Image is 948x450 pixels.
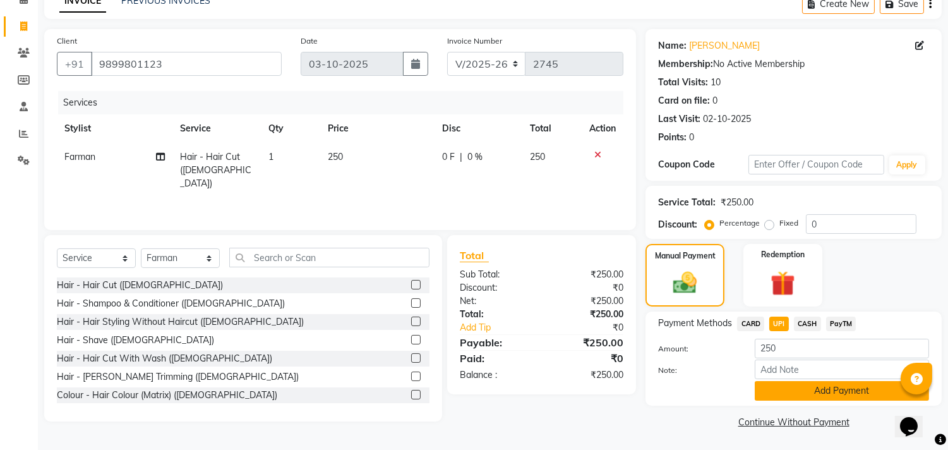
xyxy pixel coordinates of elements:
[582,114,623,143] th: Action
[450,351,542,366] div: Paid:
[658,131,687,144] div: Points:
[542,368,633,382] div: ₹250.00
[57,315,304,329] div: Hair - Hair Styling Without Haircut ([DEMOGRAPHIC_DATA])
[655,250,716,262] label: Manual Payment
[261,114,320,143] th: Qty
[57,279,223,292] div: Hair - Hair Cut ([DEMOGRAPHIC_DATA])
[435,114,522,143] th: Disc
[658,76,708,89] div: Total Visits:
[895,399,935,437] iframe: chat widget
[542,351,633,366] div: ₹0
[58,91,633,114] div: Services
[442,150,455,164] span: 0 F
[57,334,214,347] div: Hair - Shave ([DEMOGRAPHIC_DATA])
[721,196,753,209] div: ₹250.00
[658,58,713,71] div: Membership:
[712,94,717,107] div: 0
[658,317,732,330] span: Payment Methods
[658,113,700,126] div: Last Visit:
[542,268,633,281] div: ₹250.00
[666,269,704,296] img: _cash.svg
[57,35,77,47] label: Client
[460,150,462,164] span: |
[57,297,285,310] div: Hair - Shampoo & Conditioner ([DEMOGRAPHIC_DATA])
[450,368,542,382] div: Balance :
[542,295,633,308] div: ₹250.00
[711,76,721,89] div: 10
[64,151,95,162] span: Farman
[649,365,745,376] label: Note:
[450,281,542,295] div: Discount:
[91,52,282,76] input: Search by Name/Mobile/Email/Code
[57,352,272,365] div: Hair - Hair Cut With Wash ([DEMOGRAPHIC_DATA])
[689,131,694,144] div: 0
[648,416,939,429] a: Continue Without Payment
[522,114,582,143] th: Total
[467,150,483,164] span: 0 %
[779,217,798,229] label: Fixed
[658,196,716,209] div: Service Total:
[57,370,299,384] div: Hair - [PERSON_NAME] Trimming ([DEMOGRAPHIC_DATA])
[658,58,929,71] div: No Active Membership
[450,308,542,321] div: Total:
[557,321,633,334] div: ₹0
[689,39,760,52] a: [PERSON_NAME]
[447,35,502,47] label: Invoice Number
[658,158,748,171] div: Coupon Code
[769,317,789,331] span: UPI
[703,113,751,126] div: 02-10-2025
[542,281,633,295] div: ₹0
[542,308,633,321] div: ₹250.00
[450,335,542,350] div: Payable:
[460,249,489,262] span: Total
[268,151,273,162] span: 1
[755,339,929,358] input: Amount
[794,317,821,331] span: CASH
[450,268,542,281] div: Sub Total:
[328,151,343,162] span: 250
[229,248,429,267] input: Search or Scan
[761,249,805,260] label: Redemption
[320,114,435,143] th: Price
[530,151,545,162] span: 250
[180,151,251,189] span: Hair - Hair Cut ([DEMOGRAPHIC_DATA])
[57,52,92,76] button: +91
[748,155,884,174] input: Enter Offer / Coupon Code
[172,114,261,143] th: Service
[719,217,760,229] label: Percentage
[57,114,172,143] th: Stylist
[57,389,277,402] div: Colour - Hair Colour (Matrix) ([DEMOGRAPHIC_DATA])
[542,335,633,350] div: ₹250.00
[301,35,318,47] label: Date
[658,218,697,231] div: Discount:
[826,317,856,331] span: PayTM
[737,317,764,331] span: CARD
[450,321,557,334] a: Add Tip
[658,39,687,52] div: Name:
[755,381,929,401] button: Add Payment
[450,295,542,308] div: Net:
[658,94,710,107] div: Card on file:
[763,268,803,299] img: _gift.svg
[649,343,745,355] label: Amount:
[755,360,929,379] input: Add Note
[889,155,925,174] button: Apply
